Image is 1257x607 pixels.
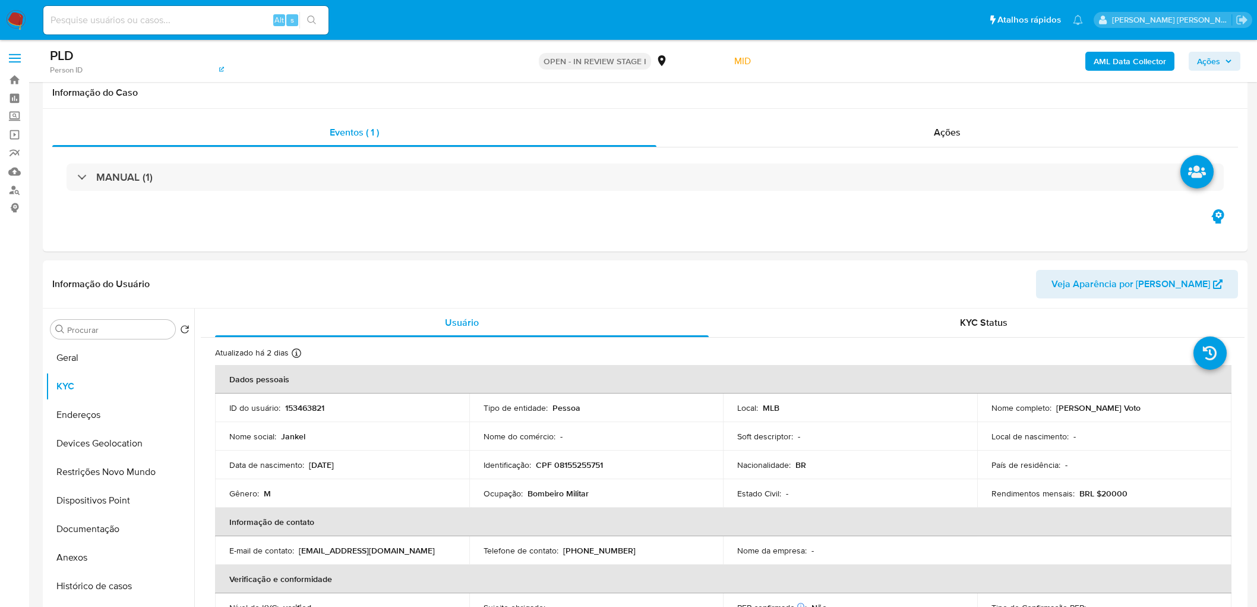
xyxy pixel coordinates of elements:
[50,46,74,65] b: PLD
[1051,270,1210,298] span: Veja Aparência por [PERSON_NAME]
[484,431,555,442] p: Nome do comércio :
[1073,15,1083,25] a: Notificações
[734,54,751,68] span: MID
[786,488,788,499] p: -
[52,87,1238,99] h1: Informação do Caso
[229,488,259,499] p: Gênero :
[960,316,1008,329] span: KYC Status
[67,325,170,335] input: Procurar
[1065,460,1067,470] p: -
[737,431,793,442] p: Soft descriptor :
[1236,14,1248,26] a: Sair
[991,402,1051,413] p: Nome completo :
[309,460,334,470] p: [DATE]
[445,316,479,329] span: Usuário
[330,125,379,139] span: Eventos ( 1 )
[46,572,194,600] button: Histórico de casos
[46,458,194,486] button: Restrições Novo Mundo
[552,402,580,413] p: Pessoa
[50,65,83,76] b: Person ID
[763,402,779,413] p: MLB
[691,55,751,68] span: Risco PLD:
[811,545,814,556] p: -
[46,372,194,401] button: KYC
[229,402,280,413] p: ID do usuário :
[46,429,194,458] button: Devices Geolocation
[737,545,807,556] p: Nome da empresa :
[180,325,190,338] button: Retornar ao pedido padrão
[96,171,153,184] h3: MANUAL (1)
[74,51,200,63] span: # RJPS2mAsQgqS2Q8cZV0qdxmO
[484,545,558,556] p: Telefone de contato :
[484,402,548,413] p: Tipo de entidade :
[1056,402,1141,413] p: [PERSON_NAME] Voto
[299,12,324,29] button: search-icon
[997,14,1061,26] span: Atalhos rápidos
[991,488,1075,499] p: Rendimentos mensais :
[43,12,329,28] input: Pesquise usuários ou casos...
[737,460,791,470] p: Nacionalidade :
[264,488,271,499] p: M
[484,488,523,499] p: Ocupação :
[55,325,65,334] button: Procurar
[281,431,305,442] p: Jankel
[991,460,1060,470] p: País de residência :
[290,14,294,26] span: s
[934,125,961,139] span: Ações
[1197,52,1220,71] span: Ações
[1085,52,1174,71] button: AML Data Collector
[795,460,806,470] p: BR
[229,545,294,556] p: E-mail de contato :
[46,543,194,572] button: Anexos
[539,53,651,70] p: OPEN - IN REVIEW STAGE I
[798,431,800,442] p: -
[67,163,1224,191] div: MANUAL (1)
[991,431,1069,442] p: Local de nascimento :
[484,460,531,470] p: Identificação :
[1079,488,1127,499] p: BRL $20000
[274,14,284,26] span: Alt
[560,431,563,442] p: -
[215,365,1231,394] th: Dados pessoais
[1112,14,1232,26] p: leticia.siqueira@mercadolivre.com
[85,65,224,76] a: ee38760aac93e2ad434a55cb72fa31c8
[528,488,589,499] p: Bombeiro Militar
[656,55,686,68] div: MLB
[1036,270,1238,298] button: Veja Aparência por [PERSON_NAME]
[1189,52,1240,71] button: Ações
[536,460,603,470] p: CPF 08155255751
[52,278,150,290] h1: Informação do Usuário
[229,431,276,442] p: Nome social :
[215,508,1231,536] th: Informação de contato
[46,401,194,429] button: Endereços
[285,402,324,413] p: 153463821
[737,488,781,499] p: Estado Civil :
[299,545,435,556] p: [EMAIL_ADDRESS][DOMAIN_NAME]
[46,344,194,372] button: Geral
[215,565,1231,593] th: Verificação e conformidade
[46,486,194,515] button: Dispositivos Point
[1073,431,1076,442] p: -
[229,460,304,470] p: Data de nascimento :
[1094,52,1166,71] b: AML Data Collector
[215,347,289,358] p: Atualizado há 2 dias
[737,402,758,413] p: Local :
[563,545,636,556] p: [PHONE_NUMBER]
[46,515,194,543] button: Documentação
